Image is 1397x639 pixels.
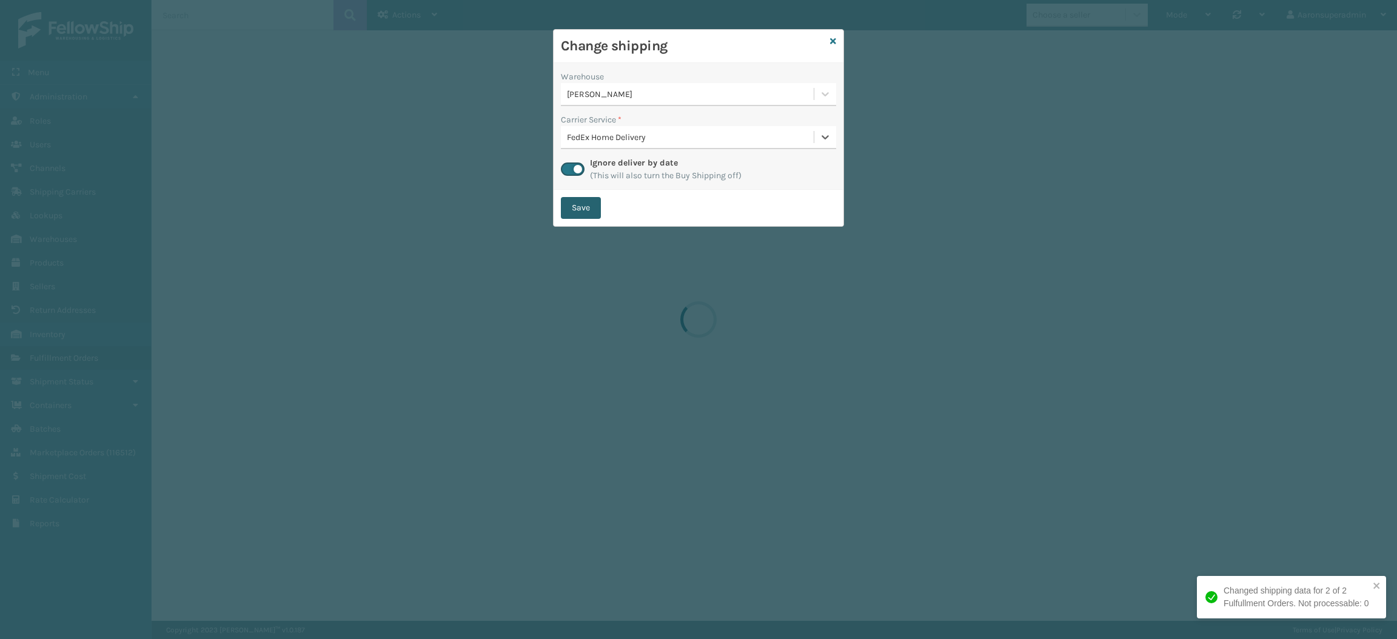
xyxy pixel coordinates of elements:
label: Carrier Service [561,113,621,126]
button: Save [561,197,601,219]
div: Changed shipping data for 2 of 2 Fulfullment Orders. Not processable: 0 [1224,584,1369,610]
button: close [1373,581,1381,592]
label: Ignore deliver by date [590,158,678,168]
div: FedEx Home Delivery [567,131,815,144]
h3: Change shipping [561,37,825,55]
div: [PERSON_NAME] [567,88,815,101]
label: Warehouse [561,70,604,83]
span: (This will also turn the Buy Shipping off) [590,169,742,182]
